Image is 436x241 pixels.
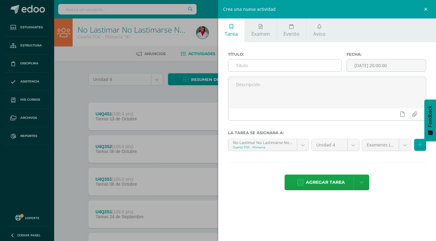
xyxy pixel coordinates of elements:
[233,145,293,149] div: Cuarto TOC - Primaria
[245,18,277,42] a: Examen
[346,52,426,57] label: Fecha:
[218,18,245,42] a: Tarea
[347,59,426,71] input: Fecha de entrega
[228,131,426,135] label: La tarea se asignará a:
[233,139,293,145] div: No Lastimar No Lastimarse No Romper 'A'
[225,30,238,37] span: Tarea
[312,139,359,151] a: Unidad 4
[228,59,341,71] input: Título
[427,106,433,127] span: Feedback
[251,30,270,37] span: Examen
[313,30,326,37] span: Aviso
[228,52,342,57] label: Título:
[367,139,394,151] span: Examenes (20.0%)
[277,18,306,42] a: Evento
[362,139,411,151] a: Examenes (20.0%)
[306,175,345,190] span: Agregar tarea
[306,18,332,42] a: Aviso
[424,99,436,141] button: Feedback - Mostrar encuesta
[228,139,309,151] a: No Lastimar No Lastimarse No Romper 'A'Cuarto TOC - Primaria
[316,139,342,151] span: Unidad 4
[283,30,299,37] span: Evento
